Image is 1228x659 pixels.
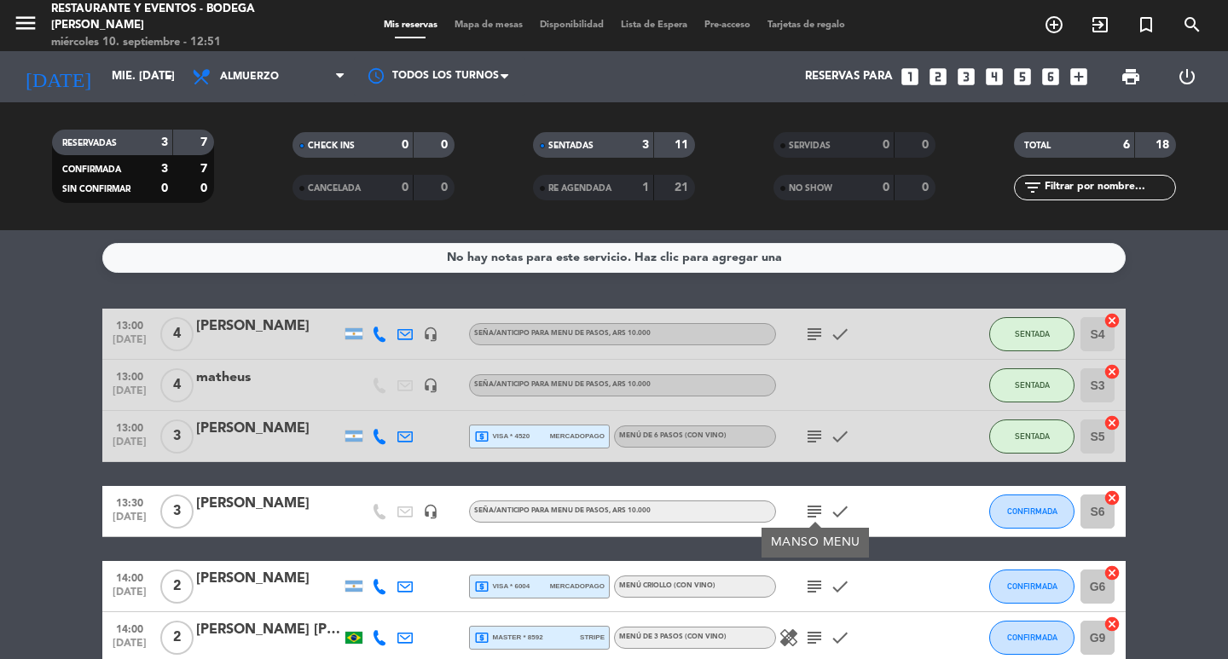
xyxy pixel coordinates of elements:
[1043,178,1175,197] input: Filtrar por nombre...
[1103,414,1121,431] i: cancel
[200,163,211,175] strong: 7
[108,334,151,354] span: [DATE]
[609,381,651,388] span: , ARS 10.000
[474,381,651,388] span: Seña/anticipo para MENU DE PASOS
[1015,380,1050,390] span: SENTADA
[830,627,850,648] i: check
[789,184,832,193] span: NO SHOW
[108,315,151,334] span: 13:00
[13,10,38,42] button: menu
[1182,14,1202,35] i: search
[548,142,594,150] span: SENTADAS
[983,66,1005,88] i: looks_4
[51,34,294,51] div: miércoles 10. septiembre - 12:51
[160,569,194,604] span: 2
[196,568,341,590] div: [PERSON_NAME]
[771,534,860,552] div: MANSO MENU
[804,324,825,344] i: subject
[108,512,151,531] span: [DATE]
[1103,312,1121,329] i: cancel
[423,504,438,519] i: headset_mic
[609,507,651,514] span: , ARS 10.000
[883,139,889,151] strong: 0
[619,432,727,439] span: MENÚ DE 6 PASOS (Con vino)
[108,417,151,436] span: 13:00
[696,20,759,30] span: Pre-acceso
[548,184,611,193] span: RE AGENDADA
[1103,616,1121,633] i: cancel
[196,493,341,515] div: [PERSON_NAME]
[161,163,168,175] strong: 3
[1103,489,1121,506] i: cancel
[1015,431,1050,441] span: SENTADA
[830,501,850,522] i: check
[196,418,341,440] div: [PERSON_NAME]
[220,71,279,83] span: Almuerzo
[13,58,103,95] i: [DATE]
[609,330,651,337] span: , ARS 10.000
[805,70,893,84] span: Reservas para
[1156,139,1173,151] strong: 18
[989,368,1074,402] button: SENTADA
[1090,14,1110,35] i: exit_to_app
[108,385,151,405] span: [DATE]
[196,619,341,641] div: [PERSON_NAME] [PERSON_NAME]
[1123,139,1130,151] strong: 6
[474,630,543,645] span: master * 8592
[108,567,151,587] span: 14:00
[675,139,692,151] strong: 11
[108,638,151,657] span: [DATE]
[1040,66,1062,88] i: looks_6
[955,66,977,88] i: looks_3
[108,618,151,638] span: 14:00
[160,621,194,655] span: 2
[1103,564,1121,581] i: cancel
[619,633,727,640] span: MENÚ DE 3 PASOS (Con vino)
[1024,142,1051,150] span: TOTAL
[1007,506,1057,516] span: CONFIRMADA
[108,366,151,385] span: 13:00
[989,419,1074,454] button: SENTADA
[675,182,692,194] strong: 21
[62,139,117,147] span: RESERVADAS
[550,581,605,592] span: mercadopago
[474,429,530,444] span: visa * 4520
[1121,66,1141,87] span: print
[642,139,649,151] strong: 3
[1007,633,1057,642] span: CONFIRMADA
[159,66,179,87] i: arrow_drop_down
[62,165,121,174] span: CONFIRMADA
[759,20,854,30] span: Tarjetas de regalo
[474,579,489,594] i: local_atm
[1177,66,1197,87] i: power_settings_new
[161,182,168,194] strong: 0
[789,142,831,150] span: SERVIDAS
[51,1,294,34] div: Restaurante y Eventos - Bodega [PERSON_NAME]
[474,507,651,514] span: Seña/anticipo para MENU DE PASOS
[580,632,605,643] span: stripe
[883,182,889,194] strong: 0
[308,142,355,150] span: CHECK INS
[989,621,1074,655] button: CONFIRMADA
[423,327,438,342] i: headset_mic
[1068,66,1090,88] i: add_box
[1103,363,1121,380] i: cancel
[200,182,211,194] strong: 0
[531,20,612,30] span: Disponibilidad
[830,426,850,447] i: check
[989,317,1074,351] button: SENTADA
[779,627,799,648] i: healing
[108,587,151,606] span: [DATE]
[922,139,932,151] strong: 0
[474,630,489,645] i: local_atm
[804,576,825,597] i: subject
[830,576,850,597] i: check
[447,248,782,268] div: No hay notas para este servicio. Haz clic para agregar una
[830,324,850,344] i: check
[13,10,38,36] i: menu
[108,436,151,456] span: [DATE]
[612,20,696,30] span: Lista de Espera
[927,66,949,88] i: looks_two
[160,368,194,402] span: 4
[474,429,489,444] i: local_atm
